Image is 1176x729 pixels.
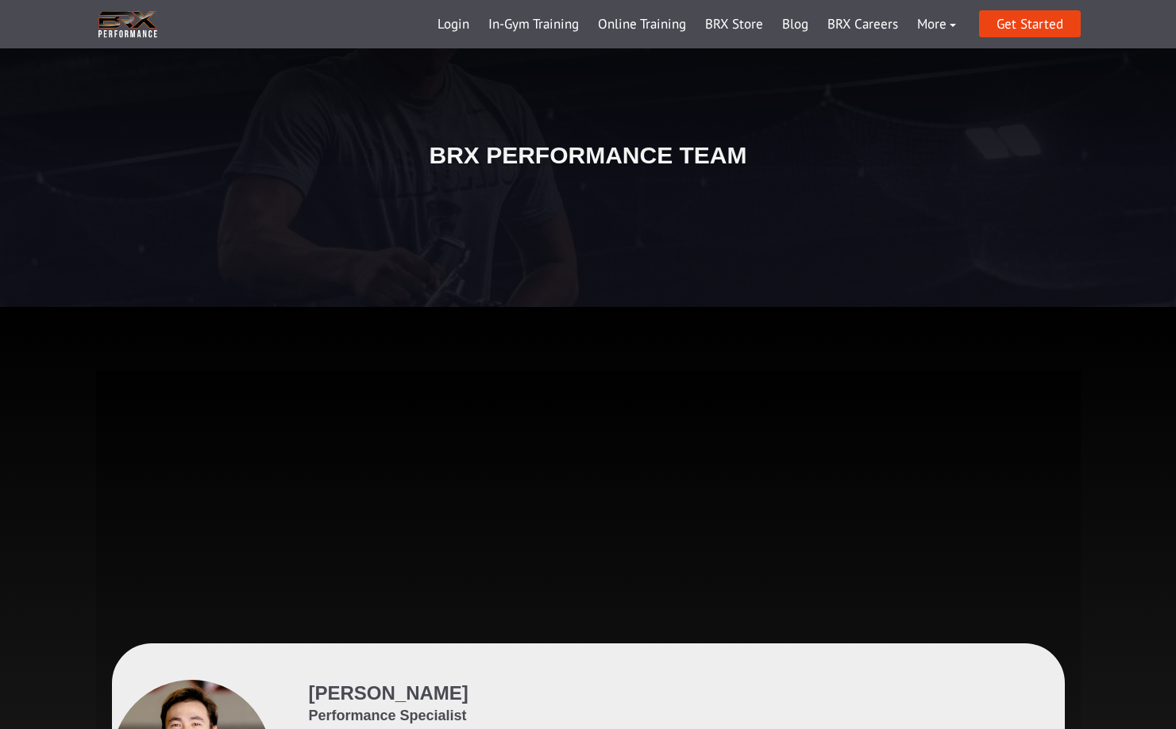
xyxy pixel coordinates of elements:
a: Blog [773,6,818,44]
a: Get Started [979,10,1081,37]
span: [PERSON_NAME] [309,682,468,704]
span: Performance Specialist [309,706,468,726]
a: In-Gym Training [479,6,588,44]
img: BRX Transparent Logo-2 [96,8,160,40]
iframe: Chat Widget [1097,653,1176,729]
a: Online Training [588,6,696,44]
a: BRX Careers [818,6,908,44]
a: BRX Store [696,6,773,44]
a: More [908,6,966,44]
a: Login [428,6,479,44]
div: Navigation Menu [428,6,966,44]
